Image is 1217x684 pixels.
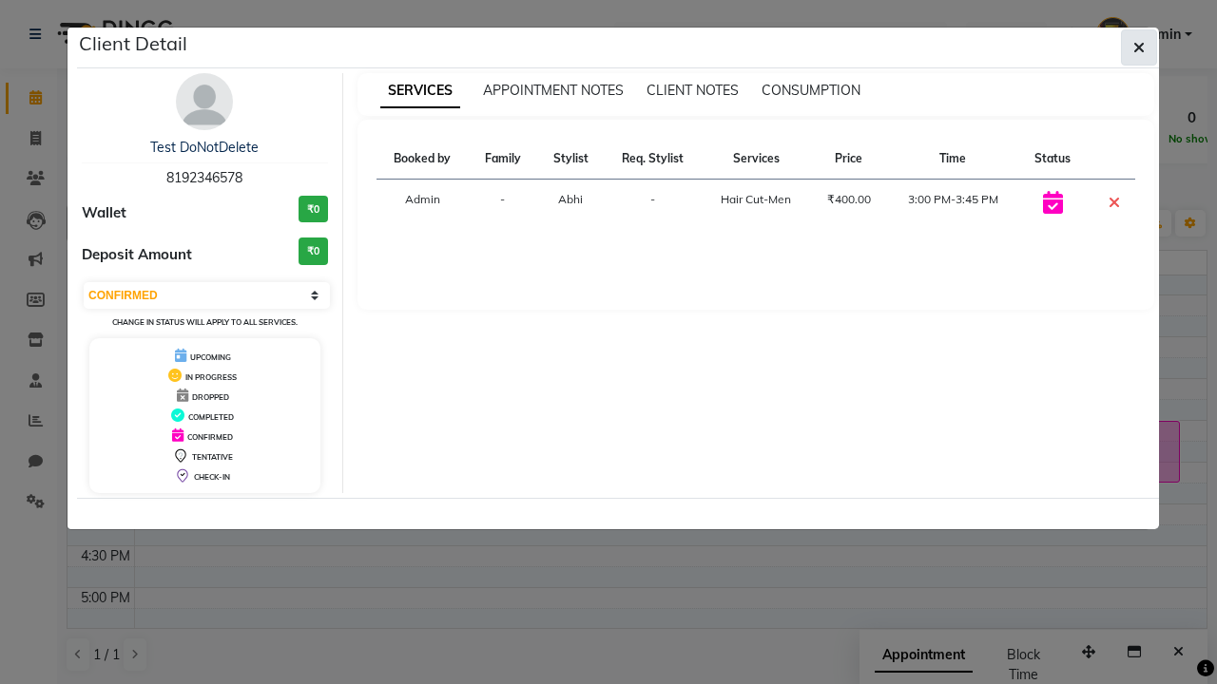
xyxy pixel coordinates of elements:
[150,139,259,156] a: Test DoNotDelete
[469,180,537,228] td: -
[377,180,469,228] td: Admin
[79,29,187,58] h5: Client Detail
[176,73,233,130] img: avatar
[299,237,328,265] h3: ₹0
[647,82,739,99] span: CLIENT NOTES
[558,192,583,206] span: Abhi
[185,372,237,382] span: IN PROGRESS
[537,139,605,180] th: Stylist
[810,139,887,180] th: Price
[887,180,1018,228] td: 3:00 PM-3:45 PM
[192,452,233,462] span: TENTATIVE
[703,139,811,180] th: Services
[380,74,460,108] span: SERVICES
[714,191,800,208] div: Hair Cut-Men
[762,82,860,99] span: CONSUMPTION
[377,139,469,180] th: Booked by
[821,191,876,208] div: ₹400.00
[483,82,624,99] span: APPOINTMENT NOTES
[887,139,1018,180] th: Time
[192,392,229,402] span: DROPPED
[604,139,702,180] th: Req. Stylist
[188,412,234,422] span: COMPLETED
[82,202,126,224] span: Wallet
[1018,139,1087,180] th: Status
[299,196,328,223] h3: ₹0
[194,472,230,482] span: CHECK-IN
[187,432,233,442] span: CONFIRMED
[166,169,242,186] span: 8192346578
[604,180,702,228] td: -
[112,317,298,327] small: Change in status will apply to all services.
[469,139,537,180] th: Family
[190,352,231,362] span: UPCOMING
[82,244,192,266] span: Deposit Amount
